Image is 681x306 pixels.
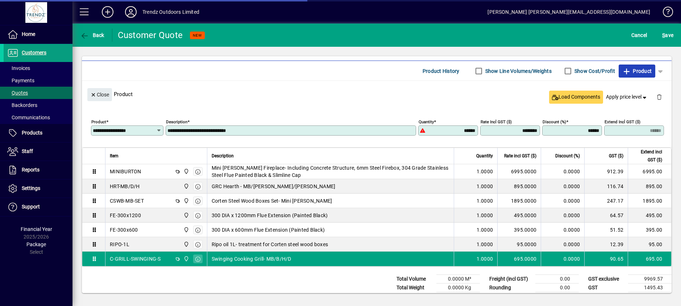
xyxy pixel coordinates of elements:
[605,119,640,124] mat-label: Extend incl GST ($)
[80,32,104,38] span: Back
[22,148,33,154] span: Staff
[619,65,655,78] button: Product
[4,124,72,142] a: Products
[628,194,671,208] td: 1895.00
[585,284,628,292] td: GST
[628,237,671,252] td: 95.00
[21,226,52,232] span: Financial Year
[212,212,328,219] span: 300 DIA x 1200mm Flue Extension (Painted Black)
[502,212,536,219] div: 495.0000
[651,94,668,100] app-page-header-button: Delete
[632,148,662,164] span: Extend incl GST ($)
[182,226,190,234] span: New Plymouth
[4,198,72,216] a: Support
[477,226,493,233] span: 1.0000
[193,33,202,38] span: NEW
[212,152,234,160] span: Description
[22,31,35,37] span: Home
[7,102,37,108] span: Backorders
[166,119,187,124] mat-label: Description
[662,32,665,38] span: S
[486,275,535,284] td: Freight (incl GST)
[393,284,436,292] td: Total Weight
[182,211,190,219] span: New Plymouth
[584,252,628,266] td: 90.65
[552,93,600,101] span: Load Components
[477,255,493,262] span: 1.0000
[584,179,628,194] td: 116.74
[477,183,493,190] span: 1.0000
[651,88,668,106] button: Delete
[436,284,480,292] td: 0.0000 Kg
[502,197,536,204] div: 1895.0000
[609,152,623,160] span: GST ($)
[182,197,190,205] span: New Plymouth
[543,119,566,124] mat-label: Discount (%)
[72,29,112,42] app-page-header-button: Back
[504,152,536,160] span: Rate incl GST ($)
[110,212,141,219] div: FE-300x1200
[541,223,584,237] td: 0.0000
[26,241,46,247] span: Package
[22,204,40,210] span: Support
[4,25,72,44] a: Home
[4,74,72,87] a: Payments
[22,167,40,173] span: Reports
[631,29,647,41] span: Cancel
[541,164,584,179] td: 0.0000
[541,208,584,223] td: 0.0000
[585,292,628,301] td: GST inclusive
[535,284,579,292] td: 0.00
[541,194,584,208] td: 0.0000
[628,284,672,292] td: 1495.43
[476,152,493,160] span: Quantity
[484,67,552,75] label: Show Line Volumes/Weights
[212,197,332,204] span: Corten Steel Wood Boxes Set- Mini [PERSON_NAME]
[82,81,672,107] div: Product
[584,194,628,208] td: 247.17
[7,65,30,71] span: Invoices
[662,29,673,41] span: ave
[502,226,536,233] div: 395.0000
[584,237,628,252] td: 12.39
[477,197,493,204] span: 1.0000
[487,6,650,18] div: [PERSON_NAME] [PERSON_NAME][EMAIL_ADDRESS][DOMAIN_NAME]
[4,142,72,161] a: Staff
[628,179,671,194] td: 895.00
[22,130,42,136] span: Products
[212,164,450,179] span: Mini [PERSON_NAME] Fireplace- Including Concrete Structure, 6mm Steel Firebox, 304 Grade Stainles...
[87,88,112,101] button: Close
[660,29,675,42] button: Save
[628,208,671,223] td: 495.00
[90,89,109,101] span: Close
[541,237,584,252] td: 0.0000
[110,197,144,204] div: CSWB-MB-SET
[419,119,434,124] mat-label: Quantity
[110,168,141,175] div: MINIBURTON
[549,91,603,104] button: Load Components
[573,67,615,75] label: Show Cost/Profit
[541,252,584,266] td: 0.0000
[535,275,579,284] td: 0.00
[555,152,580,160] span: Discount (%)
[4,111,72,124] a: Communications
[110,241,129,248] div: RIPO-1L
[486,284,535,292] td: Rounding
[657,1,672,25] a: Knowledge Base
[628,164,671,179] td: 6995.00
[182,168,190,175] span: New Plymouth
[628,292,672,301] td: 11465.00
[142,6,199,18] div: Trendz Outdoors Limited
[436,275,480,284] td: 0.0000 M³
[481,119,512,124] mat-label: Rate incl GST ($)
[212,226,325,233] span: 300 DIA x 600mm Flue Extension (Painted Black)
[606,93,648,101] span: Apply price level
[96,5,119,18] button: Add
[477,168,493,175] span: 1.0000
[4,161,72,179] a: Reports
[584,164,628,179] td: 912.39
[110,152,119,160] span: Item
[4,179,72,198] a: Settings
[86,91,114,98] app-page-header-button: Close
[119,5,142,18] button: Profile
